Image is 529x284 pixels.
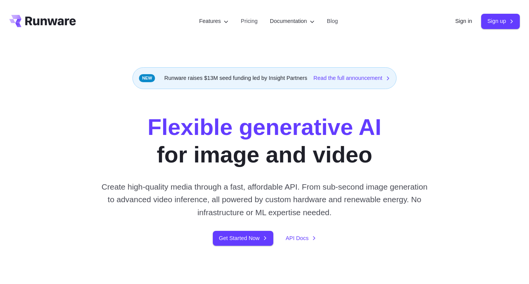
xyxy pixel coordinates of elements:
a: Pricing [241,17,258,26]
a: Sign in [455,17,472,26]
a: Get Started Now [213,231,273,246]
a: API Docs [286,234,316,243]
strong: Flexible generative AI [148,114,382,140]
p: Create high-quality media through a fast, affordable API. From sub-second image generation to adv... [101,180,428,219]
a: Go to / [9,15,76,27]
label: Documentation [270,17,315,26]
div: Runware raises $13M seed funding led by Insight Partners [132,67,397,89]
h1: for image and video [148,114,382,168]
a: Sign up [481,14,520,29]
a: Blog [327,17,338,26]
label: Features [199,17,229,26]
a: Read the full announcement [313,74,390,83]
